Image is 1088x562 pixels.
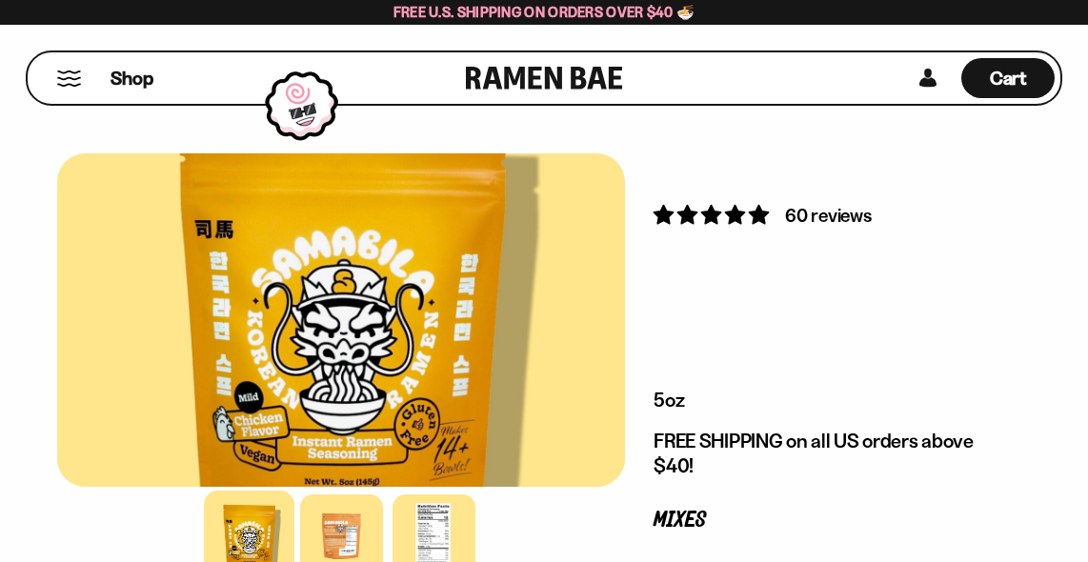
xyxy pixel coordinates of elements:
p: 5oz [654,388,1002,412]
span: 60 reviews [785,204,871,227]
span: 4.83 stars [654,203,773,227]
span: Cart [990,67,1027,90]
div: Cart [961,52,1055,104]
a: Shop [111,58,153,98]
p: Mixes [654,512,1002,530]
button: Mobile Menu Trigger [56,70,82,87]
span: Free U.S. Shipping on Orders over $40 🍜 [393,3,695,21]
p: FREE SHIPPING on all US orders above $40! [654,429,1002,479]
span: Shop [111,66,153,91]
